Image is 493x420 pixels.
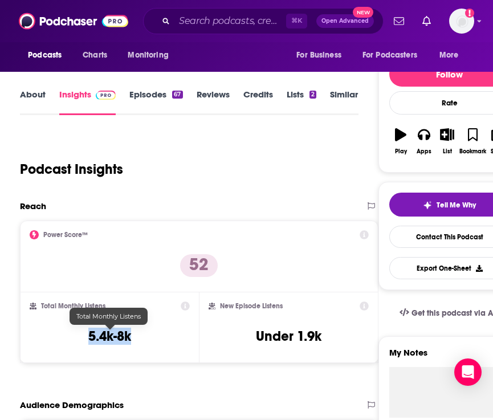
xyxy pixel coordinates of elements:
div: 67 [172,91,182,99]
svg: Add a profile image [465,9,474,18]
span: Open Advanced [321,18,369,24]
h2: Power Score™ [43,231,88,239]
span: More [439,47,459,63]
a: Credits [243,89,273,115]
img: Podchaser Pro [96,91,116,100]
div: Play [395,148,407,155]
img: Podchaser - Follow, Share and Rate Podcasts [19,10,128,32]
button: Apps [412,121,435,162]
input: Search podcasts, credits, & more... [174,12,286,30]
div: 2 [309,91,316,99]
h2: Reach [20,201,46,211]
h1: Podcast Insights [20,161,123,178]
div: Open Intercom Messenger [454,358,482,386]
a: Charts [75,44,114,66]
a: About [20,89,46,115]
img: User Profile [449,9,474,34]
img: tell me why sparkle [423,201,432,210]
span: Podcasts [28,47,62,63]
button: Bookmark [459,121,487,162]
span: Total Monthly Listens [76,312,141,320]
div: List [443,148,452,155]
button: List [435,121,459,162]
button: Show profile menu [449,9,474,34]
span: For Business [296,47,341,63]
h2: New Episode Listens [220,302,283,310]
button: Play [389,121,413,162]
a: InsightsPodchaser Pro [59,89,116,115]
button: open menu [288,44,356,66]
button: open menu [120,44,183,66]
a: Show notifications dropdown [418,11,435,31]
h2: Audience Demographics [20,399,124,410]
a: Lists2 [287,89,316,115]
span: New [353,7,373,18]
h2: Total Monthly Listens [41,302,105,310]
span: Logged in as alignPR [449,9,474,34]
span: For Podcasters [362,47,417,63]
div: Apps [417,148,431,155]
div: Bookmark [459,148,486,155]
span: Charts [83,47,107,63]
button: open menu [431,44,473,66]
span: ⌘ K [286,14,307,28]
span: Tell Me Why [437,201,476,210]
button: Open AdvancedNew [316,14,374,28]
button: open menu [20,44,76,66]
a: Episodes67 [129,89,182,115]
span: Monitoring [128,47,168,63]
a: Similar [330,89,358,115]
a: Show notifications dropdown [389,11,409,31]
h3: 5.4k-8k [88,328,131,345]
h3: Under 1.9k [256,328,321,345]
div: Search podcasts, credits, & more... [143,8,384,34]
p: 52 [180,254,218,277]
a: Reviews [197,89,230,115]
button: open menu [355,44,434,66]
